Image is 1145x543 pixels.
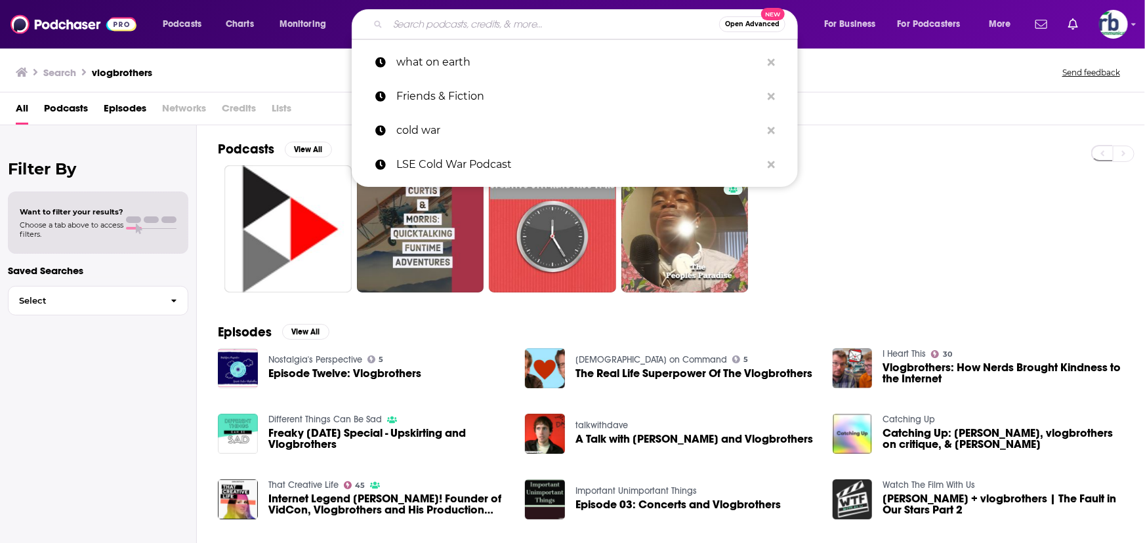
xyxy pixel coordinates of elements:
a: Freaky Friday Special - Upskirting and Vlogbrothers [268,428,510,450]
button: open menu [815,14,892,35]
a: I Heart This [883,348,926,359]
span: Charts [226,15,254,33]
a: Internet Legend Hank Green! Founder of VidCon, Vlogbrothers and His Production Company Complexly [268,493,510,515]
a: what on earth [352,45,798,79]
a: 30 [931,350,952,358]
span: Credits [222,98,256,125]
button: View All [285,142,332,157]
span: 30 [943,352,952,357]
a: That Creative Life [268,479,339,491]
button: Open AdvancedNew [719,16,785,32]
button: open menu [980,14,1028,35]
a: Charisma on Command [575,354,727,365]
p: what on earth [396,45,761,79]
span: Lists [272,98,291,125]
a: Important Unimportant Things [575,485,697,496]
h2: Filter By [8,159,188,178]
span: Logged in as johannarb [1099,10,1128,39]
p: Saved Searches [8,264,188,277]
button: View All [282,324,329,340]
a: Charts [217,14,262,35]
a: Episodes [104,98,146,125]
img: Podchaser - Follow, Share and Rate Podcasts [10,12,136,37]
img: The Real Life Superpower Of The Vlogbrothers [525,348,565,388]
a: 5 [732,355,749,363]
a: Different Things Can Be Sad [268,414,382,425]
img: Episode Twelve: Vlogbrothers [218,348,258,388]
img: Freaky Friday Special - Upskirting and Vlogbrothers [218,414,258,454]
a: Show notifications dropdown [1063,13,1083,35]
button: open menu [154,14,219,35]
span: Choose a tab above to access filters. [20,220,123,239]
a: PodcastsView All [218,141,332,157]
h3: vlogbrothers [92,66,152,79]
span: Networks [162,98,206,125]
img: A Talk with Dave and Vlogbrothers [525,414,565,454]
a: Friends & Fiction [352,79,798,113]
span: More [989,15,1011,33]
h2: Podcasts [218,141,274,157]
span: Monitoring [280,15,326,33]
p: Friends & Fiction [396,79,761,113]
a: 5 [367,355,384,363]
span: A Talk with [PERSON_NAME] and Vlogbrothers [575,433,813,445]
img: John Green + vlogbrothers | The Fault in Our Stars Part 2 [833,479,873,519]
img: Internet Legend Hank Green! Founder of VidCon, Vlogbrothers and His Production Company Complexly [218,479,258,519]
input: Search podcasts, credits, & more... [388,14,719,35]
a: 45 [344,481,365,489]
a: Vlogbrothers: How Nerds Brought Kindness to the Internet [883,362,1124,384]
span: For Podcasters [898,15,961,33]
button: open menu [889,14,980,35]
a: Episode 03: Concerts and Vlogbrothers [575,499,781,510]
span: Podcasts [44,98,88,125]
a: Show notifications dropdown [1030,13,1052,35]
h2: Episodes [218,324,272,340]
h3: Search [43,66,76,79]
span: Internet Legend [PERSON_NAME]! Founder of VidCon, Vlogbrothers and His Production Company Complexly [268,493,510,515]
span: Catching Up: [PERSON_NAME], vlogbrothers on critique, & [PERSON_NAME] [883,428,1124,450]
button: Send feedback [1058,67,1124,78]
a: A Talk with Dave and Vlogbrothers [575,433,813,445]
span: New [761,8,785,20]
span: Freaky [DATE] Special - Upskirting and Vlogbrothers [268,428,510,450]
span: 45 [355,483,365,489]
a: Nostalgia's Perspective [268,354,362,365]
span: 5 [379,357,383,363]
a: Episode Twelve: Vlogbrothers [268,368,421,379]
a: 7 [621,165,749,292]
a: EpisodesView All [218,324,329,340]
a: Watch The Film With Us [883,479,975,491]
button: Select [8,286,188,315]
a: 5 [489,165,616,292]
p: LSE Cold War Podcast [396,148,761,182]
a: talkwithdave [575,420,628,431]
a: The Real Life Superpower Of The Vlogbrothers [575,368,812,379]
img: Vlogbrothers: How Nerds Brought Kindness to the Internet [833,348,873,388]
img: Catching Up: Mulan, vlogbrothers on critique, & Taylor Swift [833,414,873,454]
span: Want to filter your results? [20,207,123,216]
a: Episode 03: Concerts and Vlogbrothers [525,479,565,519]
a: John Green + vlogbrothers | The Fault in Our Stars Part 2 [883,493,1124,515]
a: cold war [352,113,798,148]
img: User Profile [1099,10,1128,39]
p: cold war [396,113,761,148]
div: Search podcasts, credits, & more... [364,9,810,39]
span: For Business [824,15,876,33]
a: All [16,98,28,125]
span: Podcasts [163,15,201,33]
